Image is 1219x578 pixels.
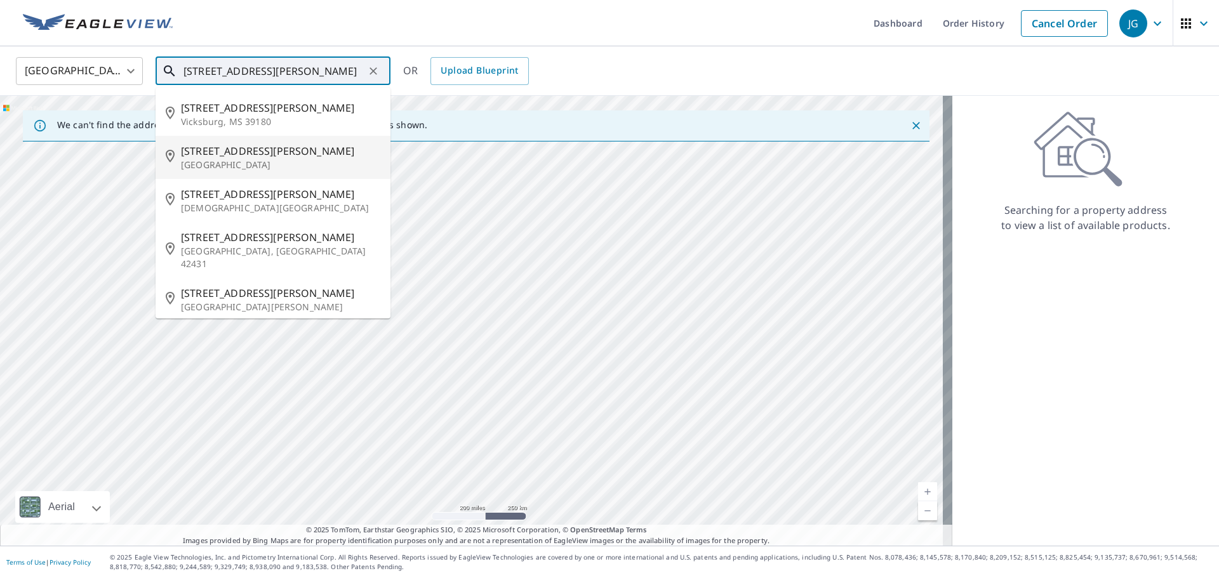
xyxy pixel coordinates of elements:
a: Terms [626,525,647,534]
p: | [6,558,91,566]
span: © 2025 TomTom, Earthstar Geographics SIO, © 2025 Microsoft Corporation, © [306,525,647,535]
input: Search by address or latitude-longitude [183,53,364,89]
a: OpenStreetMap [570,525,623,534]
div: OR [403,57,529,85]
button: Close [908,117,924,134]
a: Cancel Order [1021,10,1108,37]
img: EV Logo [23,14,173,33]
div: JG [1119,10,1147,37]
button: Clear [364,62,382,80]
span: [STREET_ADDRESS][PERSON_NAME] [181,143,380,159]
p: [GEOGRAPHIC_DATA][PERSON_NAME] [181,301,380,313]
a: Terms of Use [6,558,46,567]
p: Searching for a property address to view a list of available products. [1001,202,1171,233]
p: We can't find the address you entered. Please verify the location and address shown. [57,119,427,131]
p: [GEOGRAPHIC_DATA], [GEOGRAPHIC_DATA] 42431 [181,245,380,270]
p: Vicksburg, MS 39180 [181,115,380,128]
div: Aerial [15,491,110,523]
span: [STREET_ADDRESS][PERSON_NAME] [181,286,380,301]
p: © 2025 Eagle View Technologies, Inc. and Pictometry International Corp. All Rights Reserved. Repo... [110,553,1213,572]
a: Privacy Policy [50,558,91,567]
a: Upload Blueprint [430,57,528,85]
div: [GEOGRAPHIC_DATA] [16,53,143,89]
a: Current Level 5, Zoom In [918,482,937,501]
p: [DEMOGRAPHIC_DATA][GEOGRAPHIC_DATA] [181,202,380,214]
span: Upload Blueprint [441,63,518,79]
span: [STREET_ADDRESS][PERSON_NAME] [181,187,380,202]
p: [GEOGRAPHIC_DATA] [181,159,380,171]
span: [STREET_ADDRESS][PERSON_NAME] [181,100,380,115]
a: Current Level 5, Zoom Out [918,501,937,520]
span: [STREET_ADDRESS][PERSON_NAME] [181,230,380,245]
div: Aerial [44,491,79,523]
